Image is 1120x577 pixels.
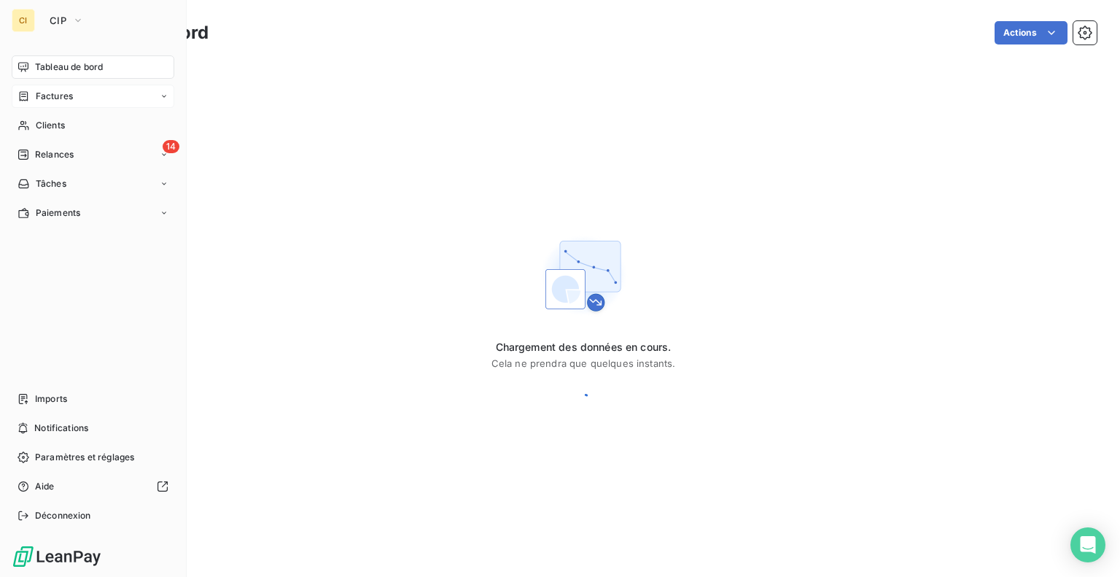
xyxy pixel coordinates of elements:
[491,357,676,369] span: Cela ne prendra que quelques instants.
[50,15,66,26] span: CIP
[34,422,88,435] span: Notifications
[35,61,103,74] span: Tableau de bord
[36,90,73,103] span: Factures
[163,140,179,153] span: 14
[537,229,630,322] img: First time
[35,392,67,406] span: Imports
[36,119,65,132] span: Clients
[995,21,1067,44] button: Actions
[35,148,74,161] span: Relances
[12,9,35,32] div: CI
[35,451,134,464] span: Paramètres et réglages
[36,177,66,190] span: Tâches
[35,480,55,493] span: Aide
[12,545,102,568] img: Logo LeanPay
[491,340,676,355] span: Chargement des données en cours.
[12,475,174,498] a: Aide
[1070,527,1105,562] div: Open Intercom Messenger
[35,509,91,522] span: Déconnexion
[36,206,80,220] span: Paiements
